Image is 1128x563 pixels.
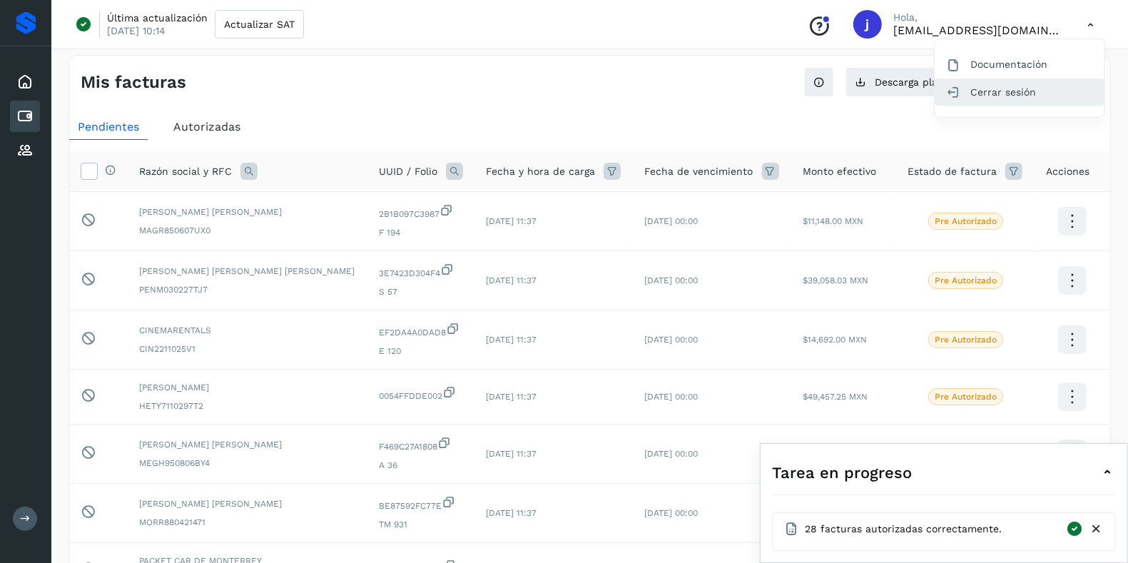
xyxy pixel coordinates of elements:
div: Cuentas por pagar [10,101,40,132]
span: 28 facturas autorizadas correctamente. [805,522,1002,537]
div: Inicio [10,66,40,98]
span: Tarea en progreso [772,461,912,485]
div: Documentación [935,51,1104,78]
div: Proveedores [10,135,40,166]
div: Cerrar sesión [935,78,1104,106]
div: Tarea en progreso [772,455,1116,490]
